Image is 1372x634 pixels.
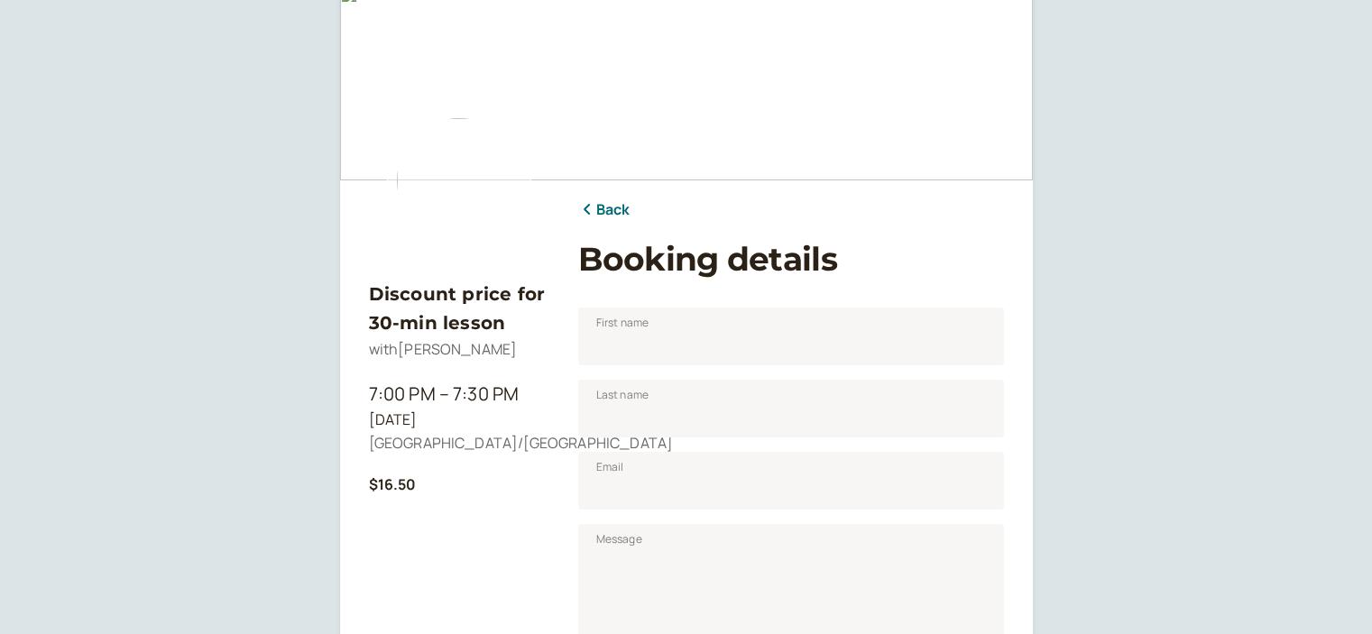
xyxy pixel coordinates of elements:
[596,458,624,476] span: Email
[369,280,549,338] h3: Discount price for 30-min lesson
[596,386,649,404] span: Last name
[596,314,649,332] span: First name
[578,240,1004,279] h1: Booking details
[369,432,549,455] div: [GEOGRAPHIC_DATA]/[GEOGRAPHIC_DATA]
[578,380,1004,437] input: Last name
[369,474,417,494] b: $16.50
[596,530,642,548] span: Message
[369,409,549,432] div: [DATE]
[578,198,631,222] a: Back
[578,308,1004,365] input: First name
[369,339,518,359] span: with [PERSON_NAME]
[578,452,1004,510] input: Email
[369,380,549,409] div: 7:00 PM – 7:30 PM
